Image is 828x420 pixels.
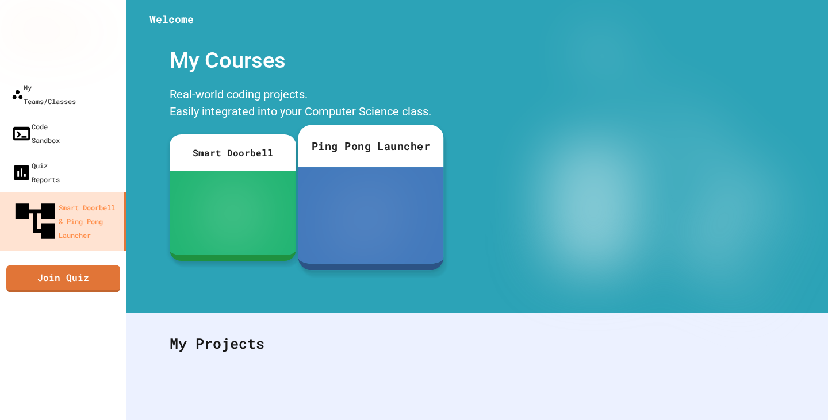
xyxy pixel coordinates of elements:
[11,80,76,108] div: My Teams/Classes
[11,120,60,147] div: Code Sandbox
[158,321,796,366] div: My Projects
[342,189,400,242] img: ppl-with-ball.png
[217,190,250,236] img: sdb-white.svg
[164,83,440,126] div: Real-world coding projects. Easily integrated into your Computer Science class.
[499,38,807,301] img: banner-image-my-projects.png
[11,198,120,245] div: Smart Doorbell & Ping Pong Launcher
[164,38,440,83] div: My Courses
[11,11,115,41] img: logo-orange.svg
[11,159,60,186] div: Quiz Reports
[6,265,120,292] a: Join Quiz
[170,134,296,171] div: Smart Doorbell
[298,125,444,168] div: Ping Pong Launcher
